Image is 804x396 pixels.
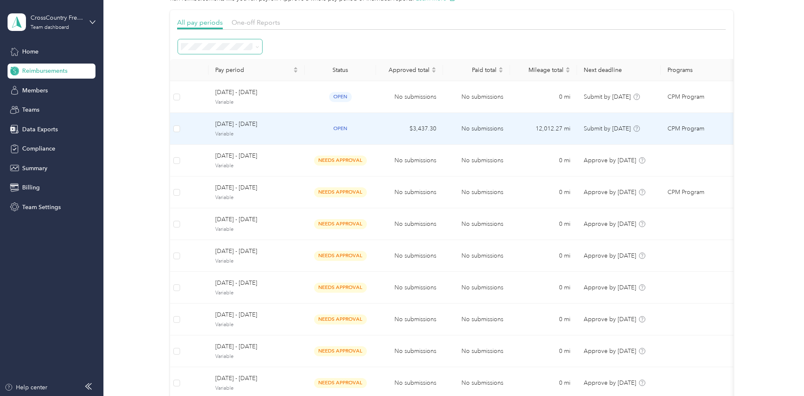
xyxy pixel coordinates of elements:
span: Mileage total [517,66,564,74]
span: Approve by [DATE] [584,252,636,259]
td: No submissions [443,240,510,272]
button: Help center [5,383,47,392]
td: 0 mi [510,304,577,335]
td: No submissions [376,240,443,272]
span: Variable [215,385,298,392]
span: CPM Program [667,188,704,197]
iframe: Everlance-gr Chat Button Frame [757,349,804,396]
td: No submissions [376,176,443,208]
span: Approved total [383,66,430,74]
td: 0 mi [510,208,577,240]
td: 0 mi [510,145,577,176]
span: Teams [22,105,39,114]
td: No submissions [376,335,443,367]
td: No submissions [443,335,510,367]
span: Paid total [450,66,497,74]
span: needs approval [314,156,367,165]
td: No submissions [376,208,443,240]
span: open [329,92,352,102]
td: No submissions [376,304,443,335]
span: caret-down [498,69,503,74]
td: No submissions [376,272,443,304]
span: [DATE] - [DATE] [215,151,298,161]
span: [DATE] - [DATE] [215,374,298,383]
span: caret-up [565,66,570,71]
td: No submissions [443,113,510,145]
td: No submissions [376,145,443,176]
span: Approve by [DATE] [584,347,636,355]
td: $3,437.30 [376,113,443,145]
span: Compliance [22,144,55,153]
span: Variable [215,130,298,138]
div: Team dashboard [31,25,69,30]
th: Paid total [443,59,510,81]
span: needs approval [314,283,367,292]
span: open [329,124,352,133]
span: Approve by [DATE] [584,284,636,291]
span: caret-down [565,69,570,74]
span: One-off Reports [232,18,280,26]
div: CrossCountry Freight Solutions [31,13,83,22]
th: Programs [661,59,745,81]
td: No submissions [376,81,443,113]
td: 0 mi [510,272,577,304]
span: [DATE] - [DATE] [215,183,298,192]
span: Approve by [DATE] [584,220,636,227]
span: Variable [215,226,298,233]
th: Next deadline [577,59,661,81]
span: Submit by [DATE] [584,125,631,132]
span: caret-down [293,69,298,74]
td: 0 mi [510,240,577,272]
span: [DATE] - [DATE] [215,215,298,224]
span: [DATE] - [DATE] [215,247,298,256]
span: Approve by [DATE] [584,157,636,164]
span: Variable [215,353,298,360]
span: Variable [215,258,298,265]
span: Approve by [DATE] [584,379,636,386]
span: needs approval [314,314,367,324]
span: Variable [215,194,298,202]
span: Variable [215,321,298,329]
td: No submissions [443,145,510,176]
span: needs approval [314,378,367,388]
span: Reimbursements [22,66,67,75]
span: Summary [22,164,47,173]
td: No submissions [443,208,510,240]
td: 12,012.27 mi [510,113,577,145]
span: Variable [215,289,298,297]
span: [DATE] - [DATE] [215,342,298,351]
span: needs approval [314,187,367,197]
span: caret-up [498,66,503,71]
td: No submissions [443,304,510,335]
th: Approved total [376,59,443,81]
td: 0 mi [510,81,577,113]
span: needs approval [314,251,367,261]
span: Approve by [DATE] [584,189,636,196]
td: No submissions [443,81,510,113]
span: Billing [22,183,40,192]
span: Approve by [DATE] [584,316,636,323]
span: [DATE] - [DATE] [215,310,298,319]
span: [DATE] - [DATE] [215,120,298,129]
td: 0 mi [510,176,577,208]
span: Submit by [DATE] [584,93,631,100]
span: [DATE] - [DATE] [215,278,298,288]
span: Home [22,47,39,56]
span: CPM Program [667,92,704,102]
span: caret-down [431,69,436,74]
span: [DATE] - [DATE] [215,88,298,97]
th: Mileage total [510,59,577,81]
span: Variable [215,99,298,106]
td: No submissions [443,272,510,304]
span: caret-up [293,66,298,71]
th: Pay period [209,59,305,81]
span: Members [22,86,48,95]
span: needs approval [314,346,367,356]
span: caret-up [431,66,436,71]
span: All pay periods [177,18,223,26]
span: Pay period [215,66,291,74]
td: No submissions [443,176,510,208]
span: Variable [215,162,298,170]
div: Status [312,66,369,74]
